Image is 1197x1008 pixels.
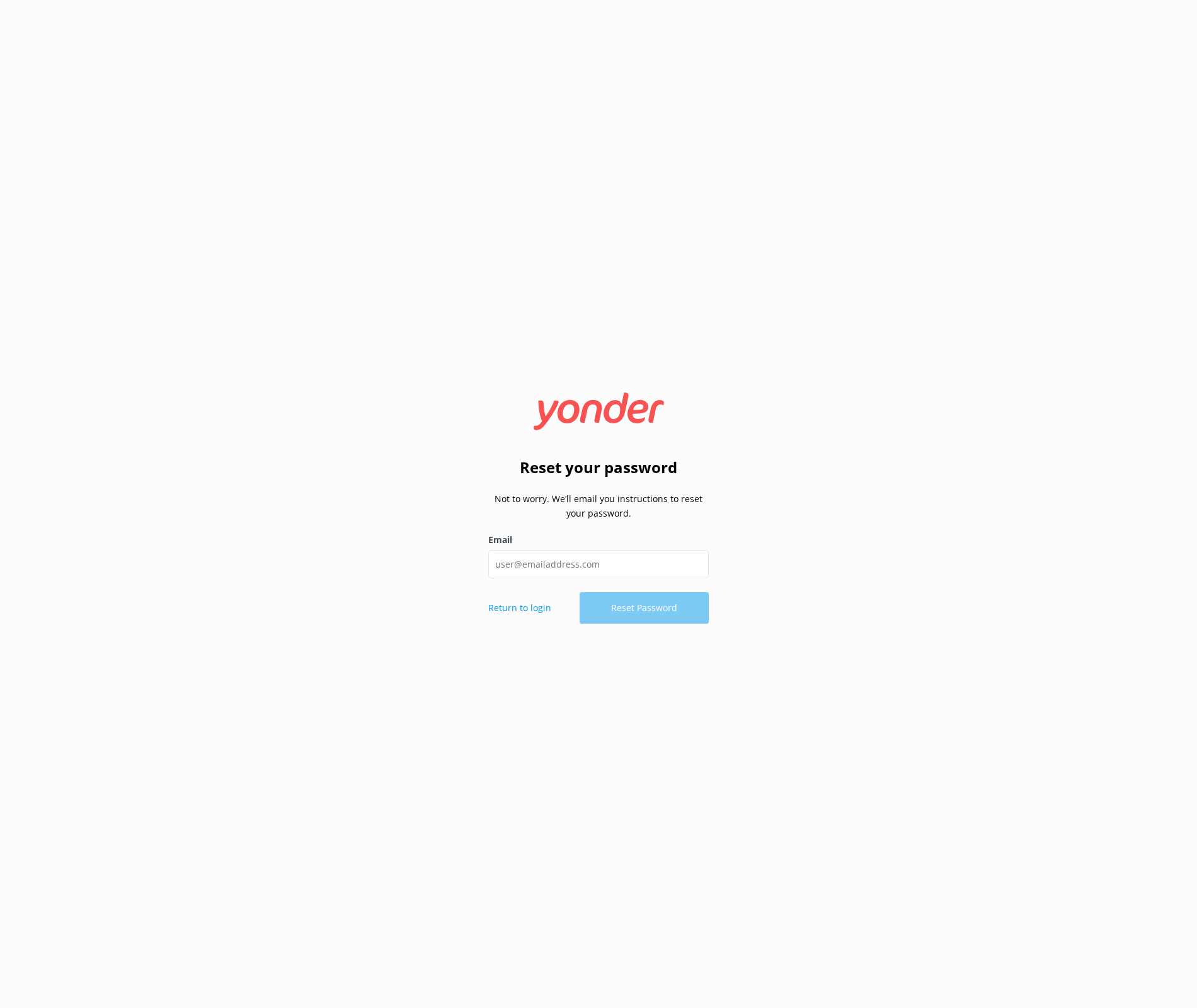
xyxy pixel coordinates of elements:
label: Email [488,533,709,547]
input: user@emailaddress.com [488,550,709,578]
p: Not to worry. We’ll email you instructions to reset your password. [488,492,709,520]
a: Return to login [488,601,551,615]
h2: Reset your password [488,455,709,479]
